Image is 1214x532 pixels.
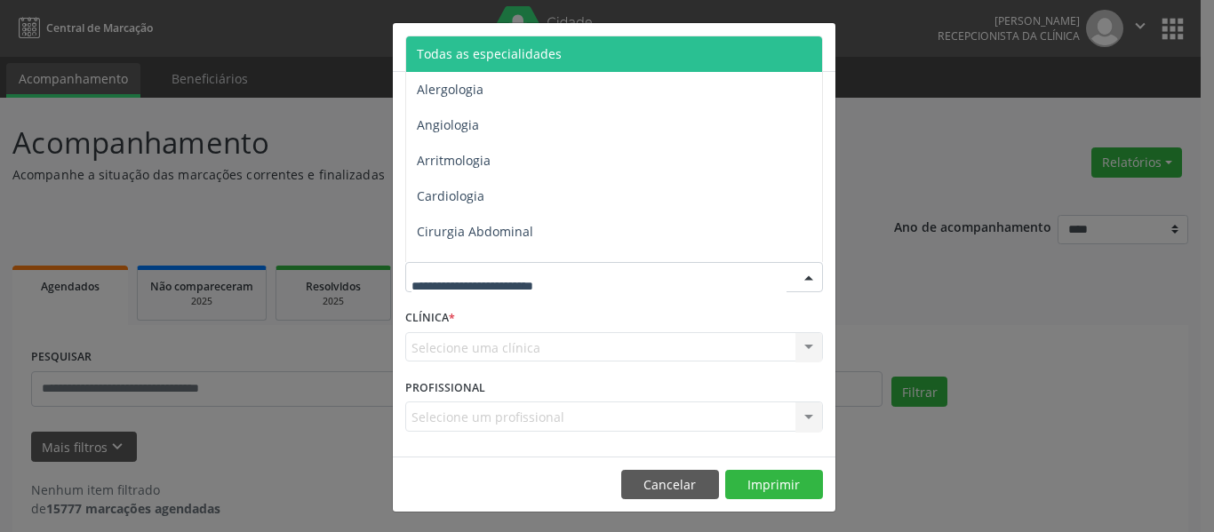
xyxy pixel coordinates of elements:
button: Close [800,23,835,67]
button: Cancelar [621,470,719,500]
span: Todas as especialidades [417,45,562,62]
span: Angiologia [417,116,479,133]
span: Arritmologia [417,152,491,169]
h5: Relatório de agendamentos [405,36,609,59]
span: Alergologia [417,81,483,98]
span: Cardiologia [417,187,484,204]
button: Imprimir [725,470,823,500]
label: PROFISSIONAL [405,374,485,401]
span: Cirurgia Bariatrica [417,258,526,275]
label: CLÍNICA [405,305,455,332]
span: Cirurgia Abdominal [417,223,533,240]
